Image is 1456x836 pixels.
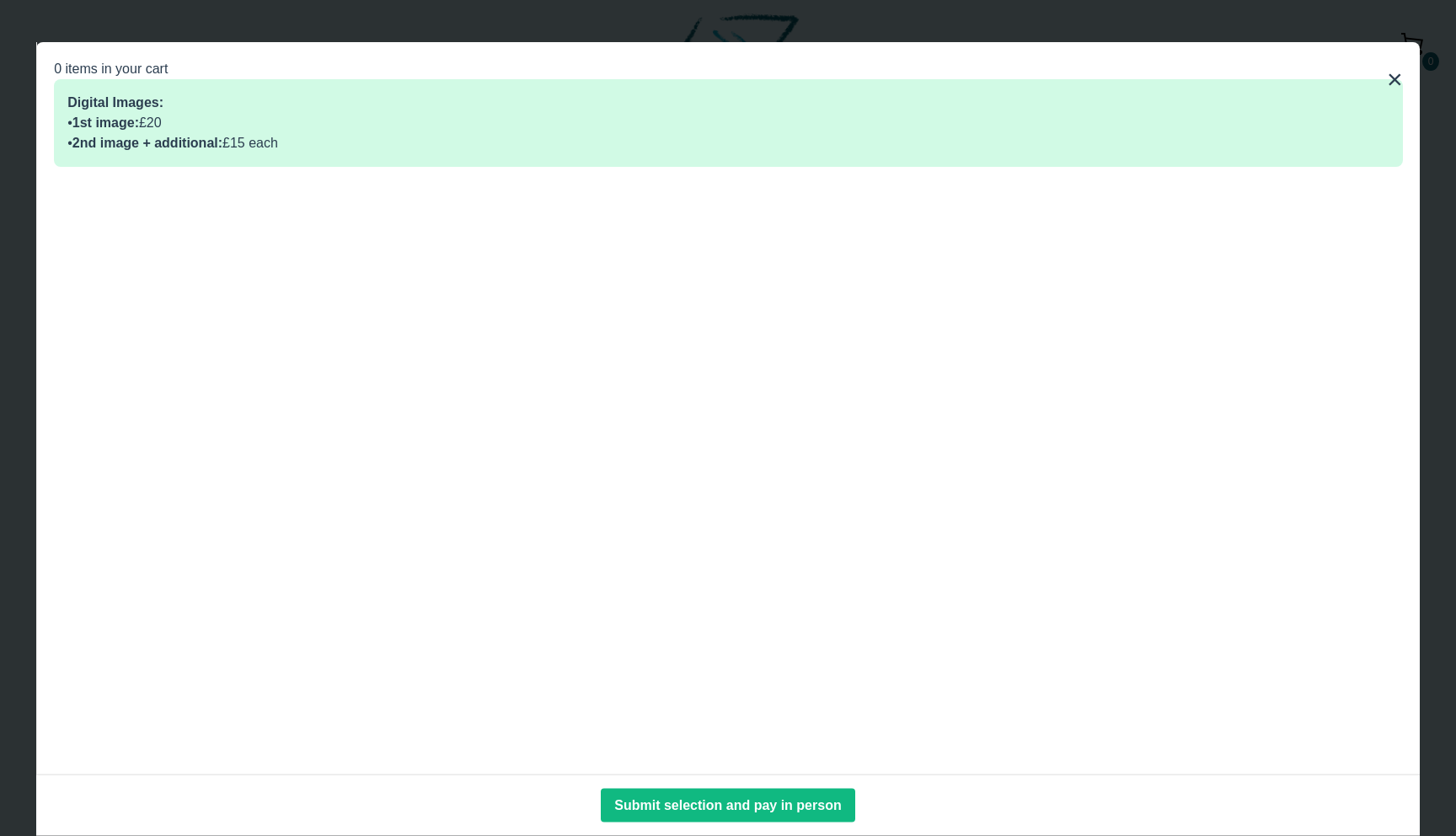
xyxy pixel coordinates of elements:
[1387,59,1403,99] button: ×
[67,95,163,110] span: Digital Images:
[67,93,1389,153] p: • £20 • £15 each
[614,798,841,812] span: Submit selection and pay in person
[54,59,1403,79] h2: 0 items in your cart
[601,789,854,823] button: Submit selection and pay in person
[72,136,222,150] span: 2nd image + additional:
[72,115,139,130] span: 1st image:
